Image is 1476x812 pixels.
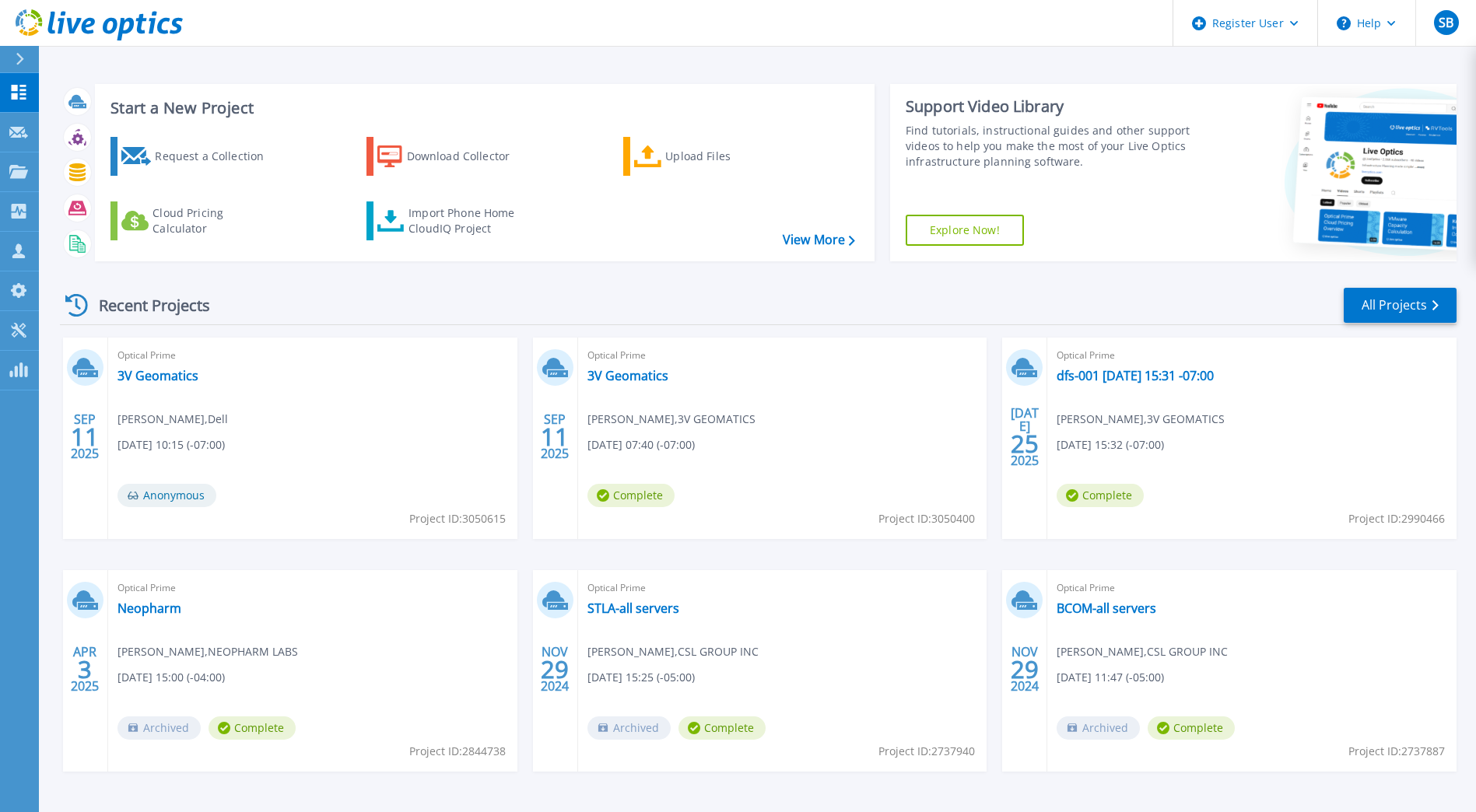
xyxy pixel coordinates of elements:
[408,205,530,236] div: Import Phone Home CloudIQ Project
[409,743,506,760] span: Project ID: 2844738
[117,484,216,507] span: Anonymous
[1057,579,1447,597] span: Optical Prime
[1057,347,1447,364] span: Optical Prime
[209,716,296,740] span: Complete
[1057,436,1164,453] span: [DATE] 15:32 (-07:00)
[117,579,508,597] span: Optical Prime
[540,408,570,465] div: SEP 2025
[1057,368,1214,383] a: dfs-001 [DATE] 15:31 -07:00
[587,347,978,364] span: Optical Prime
[110,100,854,117] h3: Start a New Project
[117,600,181,616] a: Neopharm
[1057,484,1144,507] span: Complete
[587,600,679,616] a: STLA-all servers
[906,215,1024,246] a: Explore Now!
[117,411,228,428] span: [PERSON_NAME] , Dell
[587,669,695,686] span: [DATE] 15:25 (-05:00)
[665,141,790,172] div: Upload Files
[117,643,298,660] span: [PERSON_NAME] , NEOPHARM LABS
[1010,408,1040,465] div: [DATE] 2025
[587,643,759,660] span: [PERSON_NAME] , CSL GROUP INC
[587,484,675,507] span: Complete
[155,141,279,172] div: Request a Collection
[1439,16,1453,29] span: SB
[1057,411,1225,428] span: [PERSON_NAME] , 3V GEOMATICS
[1010,641,1040,698] div: NOV 2024
[1057,600,1156,616] a: BCOM-all servers
[117,669,225,686] span: [DATE] 15:00 (-04:00)
[1057,669,1164,686] span: [DATE] 11:47 (-05:00)
[906,123,1194,170] div: Find tutorials, instructional guides and other support videos to help you make the most of your L...
[78,663,92,676] span: 3
[117,368,198,383] a: 3V Geomatics
[1348,510,1445,527] span: Project ID: 2990466
[587,716,671,740] span: Archived
[587,579,978,597] span: Optical Prime
[110,201,284,240] a: Cloud Pricing Calculator
[1148,716,1235,740] span: Complete
[407,141,531,172] div: Download Collector
[117,716,201,740] span: Archived
[60,286,231,324] div: Recent Projects
[117,436,225,453] span: [DATE] 10:15 (-07:00)
[1348,743,1445,760] span: Project ID: 2737887
[70,641,100,698] div: APR 2025
[71,430,99,443] span: 11
[541,663,569,676] span: 29
[1344,288,1457,323] a: All Projects
[1011,437,1039,450] span: 25
[153,205,277,236] div: Cloud Pricing Calculator
[587,368,668,383] a: 3V Geomatics
[117,347,508,364] span: Optical Prime
[587,436,695,453] span: [DATE] 07:40 (-07:00)
[587,411,756,428] span: [PERSON_NAME] , 3V GEOMATICS
[1057,716,1140,740] span: Archived
[540,641,570,698] div: NOV 2024
[878,510,975,527] span: Project ID: 3050400
[1011,663,1039,676] span: 29
[366,137,540,176] a: Download Collector
[623,137,797,176] a: Upload Files
[110,137,284,176] a: Request a Collection
[541,430,569,443] span: 11
[678,716,766,740] span: Complete
[70,408,100,465] div: SEP 2025
[409,510,506,527] span: Project ID: 3050615
[783,233,855,247] a: View More
[878,743,975,760] span: Project ID: 2737940
[1057,643,1228,660] span: [PERSON_NAME] , CSL GROUP INC
[906,96,1194,117] div: Support Video Library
